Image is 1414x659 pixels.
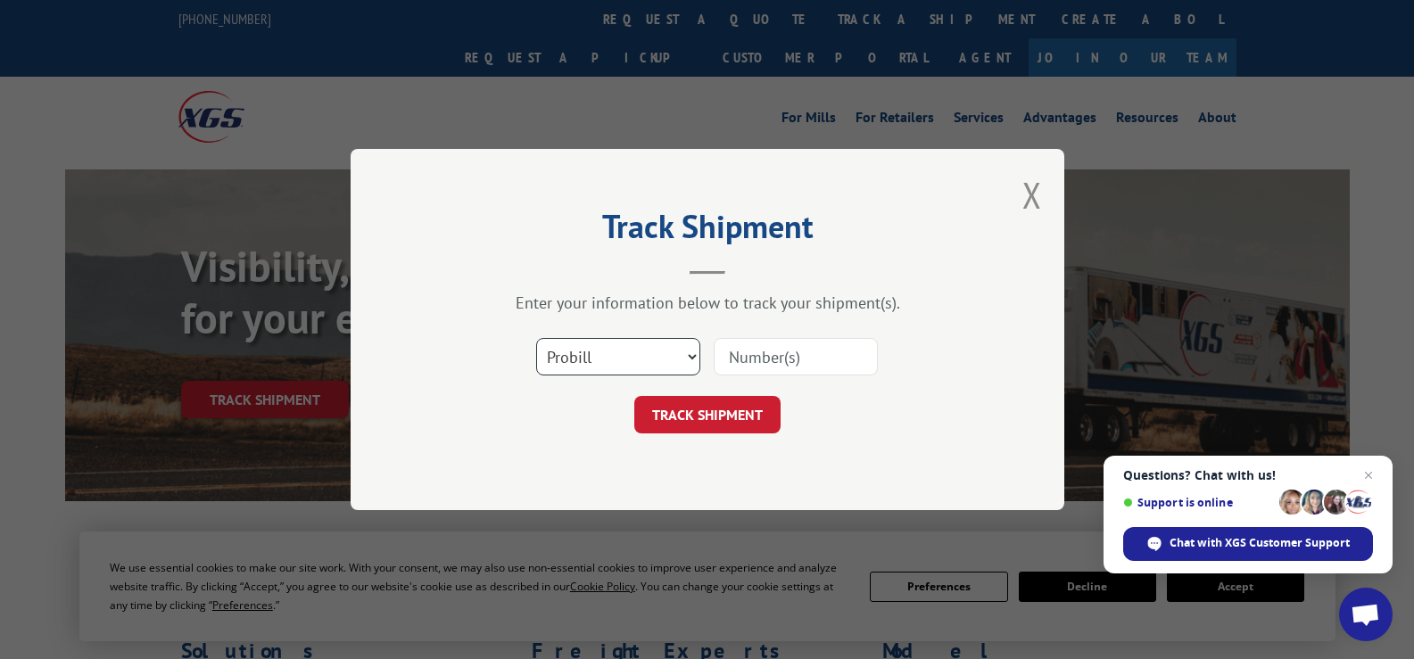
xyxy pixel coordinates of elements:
[1170,535,1350,551] span: Chat with XGS Customer Support
[1022,171,1042,218] button: Close modal
[1123,496,1273,509] span: Support is online
[440,292,975,313] div: Enter your information below to track your shipment(s).
[714,338,878,375] input: Number(s)
[1339,588,1393,641] a: Open chat
[440,214,975,248] h2: Track Shipment
[634,396,781,433] button: TRACK SHIPMENT
[1123,527,1373,561] span: Chat with XGS Customer Support
[1123,468,1373,482] span: Questions? Chat with us!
